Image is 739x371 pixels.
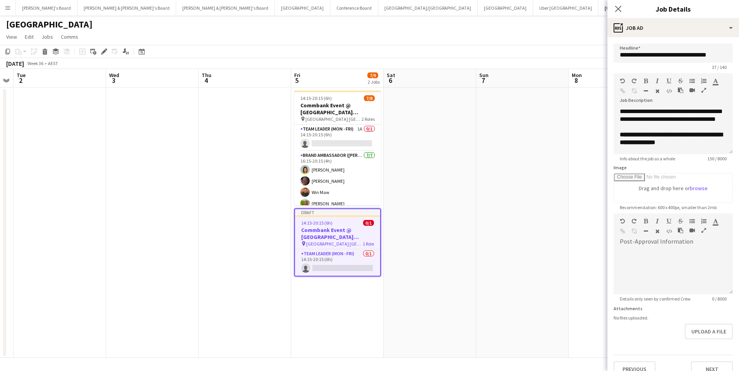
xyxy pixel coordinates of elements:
button: Undo [620,78,625,84]
span: Sun [479,72,489,79]
span: 6 [386,76,395,85]
span: 14:15-20:15 (6h) [300,95,332,101]
span: 14:15-20:15 (6h) [301,220,333,226]
a: Comms [58,32,81,42]
button: Strikethrough [678,218,683,224]
span: [GEOGRAPHIC_DATA] [GEOGRAPHIC_DATA] [306,241,363,247]
div: 2 Jobs [368,79,380,85]
button: Clear Formatting [655,228,660,234]
button: [GEOGRAPHIC_DATA] [598,0,655,15]
button: Bold [643,78,648,84]
span: 7/9 [367,72,378,78]
button: Horizontal Line [643,228,648,234]
button: Horizontal Line [643,88,648,94]
span: View [6,33,17,40]
span: Wed [109,72,119,79]
span: 150 / 8000 [701,156,733,161]
button: [PERSON_NAME] & [PERSON_NAME]'s Board [77,0,176,15]
button: [GEOGRAPHIC_DATA] [275,0,330,15]
span: 8 [571,76,582,85]
button: Redo [631,78,637,84]
button: Uber [GEOGRAPHIC_DATA] [533,0,598,15]
a: Jobs [38,32,56,42]
button: Strikethrough [678,78,683,84]
button: Paste as plain text [678,87,683,93]
button: Upload a file [685,324,733,339]
span: 7/8 [364,95,375,101]
button: Underline [666,78,672,84]
span: Week 36 [26,60,45,66]
span: Thu [202,72,211,79]
div: Draft [295,209,380,215]
div: Job Ad [607,19,739,37]
button: Insert video [689,87,695,93]
a: View [3,32,20,42]
button: Clear Formatting [655,88,660,94]
span: 2 [15,76,26,85]
button: [PERSON_NAME] & [PERSON_NAME]'s Board [176,0,275,15]
span: 0 / 8000 [706,296,733,302]
div: [DATE] [6,60,24,67]
label: Attachments [614,306,643,311]
span: Sat [387,72,395,79]
span: Fri [294,72,300,79]
app-card-role: Team Leader (Mon - Fri)0/114:15-20:15 (6h) [295,249,380,276]
button: Unordered List [689,218,695,224]
app-card-role: Brand Ambassador ([PERSON_NAME])7/716:15-20:15 (4h)[PERSON_NAME][PERSON_NAME]Win Maw[PERSON_NAME] [294,151,381,245]
h1: [GEOGRAPHIC_DATA] [6,19,93,30]
button: Italic [655,78,660,84]
span: Details only seen by confirmed Crew [614,296,697,302]
button: Ordered List [701,78,706,84]
app-job-card: Draft14:15-20:15 (6h)0/1Commbank Event @ [GEOGRAPHIC_DATA] [GEOGRAPHIC_DATA] [GEOGRAPHIC_DATA] [G... [294,208,381,277]
span: 1 Role [363,241,374,247]
h3: Commbank Event @ [GEOGRAPHIC_DATA] [GEOGRAPHIC_DATA] [294,102,381,116]
div: AEST [48,60,58,66]
button: Undo [620,218,625,224]
span: Comms [61,33,78,40]
span: 4 [201,76,211,85]
span: [GEOGRAPHIC_DATA] [GEOGRAPHIC_DATA] [305,116,362,122]
button: HTML Code [666,228,672,234]
span: Edit [25,33,34,40]
span: Mon [572,72,582,79]
button: Underline [666,218,672,224]
button: Bold [643,218,648,224]
button: [PERSON_NAME]'s Board [16,0,77,15]
span: 5 [293,76,300,85]
button: Fullscreen [701,87,706,93]
button: [GEOGRAPHIC_DATA] [478,0,533,15]
span: 37 / 140 [706,64,733,70]
button: HTML Code [666,88,672,94]
h3: Job Details [607,4,739,14]
span: Tue [17,72,26,79]
app-card-role: Team Leader (Mon - Fri)1A0/114:15-20:15 (6h) [294,125,381,151]
h3: Commbank Event @ [GEOGRAPHIC_DATA] [GEOGRAPHIC_DATA] [295,227,380,240]
span: 7 [478,76,489,85]
span: Recommendation: 600 x 400px, smaller than 2mb [614,204,723,210]
span: Info about the job as a whole [614,156,681,161]
span: 2 Roles [362,116,375,122]
button: Insert video [689,227,695,234]
span: 3 [108,76,119,85]
button: Text Color [713,78,718,84]
button: Text Color [713,218,718,224]
a: Edit [22,32,37,42]
button: Ordered List [701,218,706,224]
button: Fullscreen [701,227,706,234]
div: No files uploaded. [614,315,733,321]
button: Italic [655,218,660,224]
button: Redo [631,218,637,224]
span: Jobs [41,33,53,40]
span: 0/1 [363,220,374,226]
button: Conference Board [330,0,378,15]
app-job-card: 14:15-20:15 (6h)7/8Commbank Event @ [GEOGRAPHIC_DATA] [GEOGRAPHIC_DATA] [GEOGRAPHIC_DATA] [GEOGRA... [294,91,381,205]
button: Unordered List [689,78,695,84]
button: [GEOGRAPHIC_DATA]/[GEOGRAPHIC_DATA] [378,0,478,15]
button: Paste as plain text [678,227,683,234]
